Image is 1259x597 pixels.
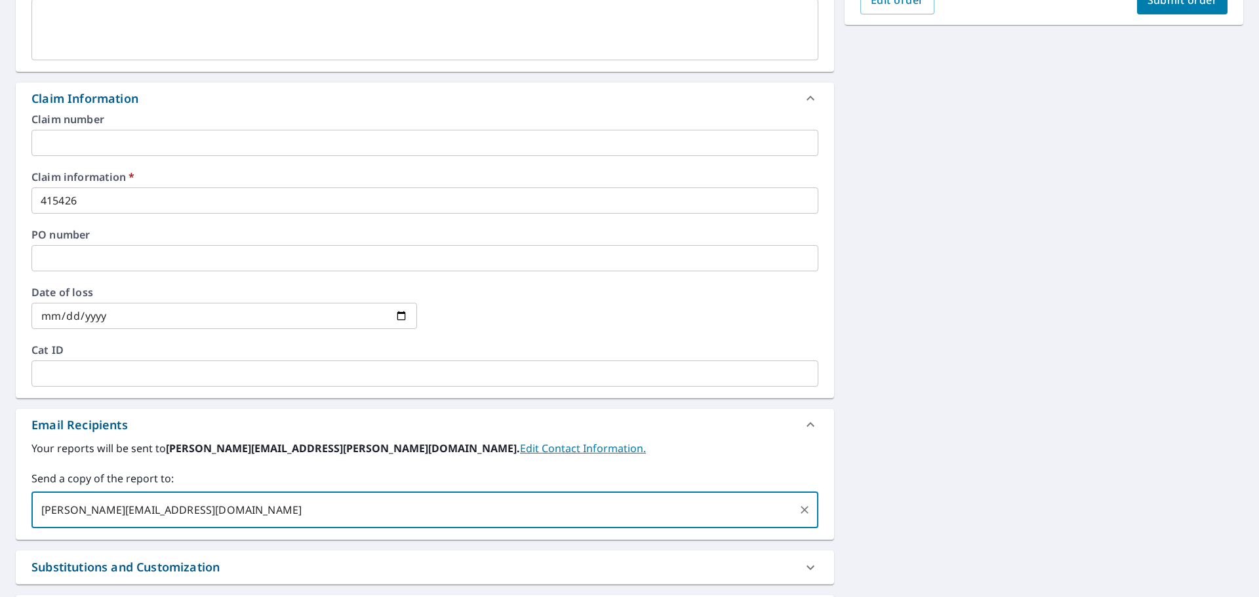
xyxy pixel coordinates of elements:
label: Claim number [31,114,818,125]
div: Email Recipients [16,409,834,440]
label: Cat ID [31,345,818,355]
div: Substitutions and Customization [16,550,834,584]
b: [PERSON_NAME][EMAIL_ADDRESS][PERSON_NAME][DOMAIN_NAME]. [166,441,520,455]
label: Date of loss [31,287,417,298]
div: Email Recipients [31,416,128,434]
label: Send a copy of the report to: [31,471,818,486]
a: EditContactInfo [520,441,646,455]
button: Clear [795,501,814,519]
div: Claim Information [31,90,138,107]
label: Your reports will be sent to [31,440,818,456]
div: Claim Information [16,83,834,114]
label: Claim information [31,172,818,182]
div: Substitutions and Customization [31,558,220,576]
label: PO number [31,229,818,240]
